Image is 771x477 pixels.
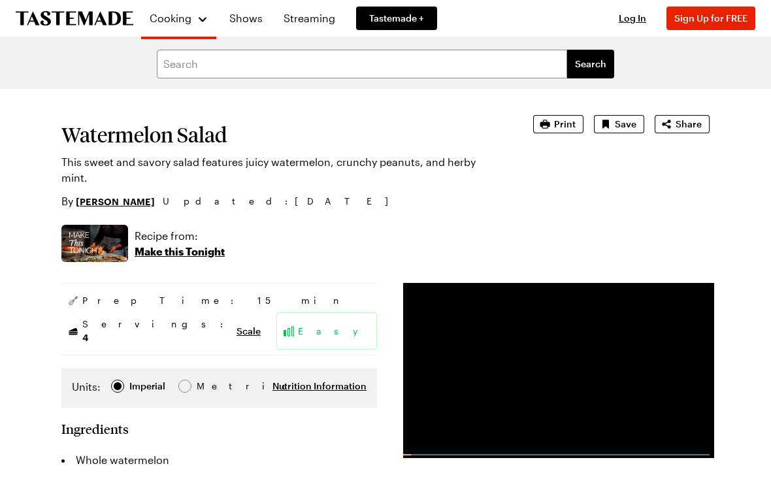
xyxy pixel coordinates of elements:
span: Save [615,118,636,131]
iframe: Advertisement [403,283,714,458]
button: Share [655,115,710,133]
span: Print [554,118,576,131]
div: Metric [197,379,224,393]
span: Prep Time: 15 min [82,294,344,307]
span: Servings: [82,318,230,344]
button: Print [533,115,583,133]
span: Tastemade + [369,12,424,25]
img: Show where recipe is used [61,225,128,262]
button: filters [567,50,614,78]
span: Easy [298,325,371,338]
span: Metric [197,379,225,393]
p: Make this Tonight [135,244,225,259]
button: Cooking [149,5,208,31]
span: Share [676,118,702,131]
button: Log In [606,12,659,25]
span: Imperial [129,379,167,393]
div: Imperial [129,379,165,393]
p: Recipe from: [135,228,225,244]
span: 4 [82,331,88,343]
a: [PERSON_NAME] [76,194,155,208]
span: Updated : [DATE] [163,194,401,208]
h1: Watermelon Salad [61,123,497,146]
button: Sign Up for FREE [666,7,755,30]
div: Imperial Metric [72,379,224,397]
button: Save recipe [594,115,644,133]
video-js: Video Player [403,283,710,455]
a: Recipe from:Make this Tonight [135,228,225,259]
p: By [61,193,155,209]
a: Tastemade + [356,7,437,30]
span: Sign Up for FREE [674,12,747,24]
li: Whole watermelon [61,450,377,470]
p: This sweet and savory salad features juicy watermelon, crunchy peanuts, and herby mint. [61,154,497,186]
button: Scale [237,325,261,338]
button: Nutrition Information [272,380,367,393]
span: Search [575,58,606,71]
h2: Ingredients [61,421,129,436]
a: To Tastemade Home Page [16,11,133,26]
label: Units: [72,379,101,395]
span: Log In [619,12,646,24]
span: Cooking [150,12,191,24]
